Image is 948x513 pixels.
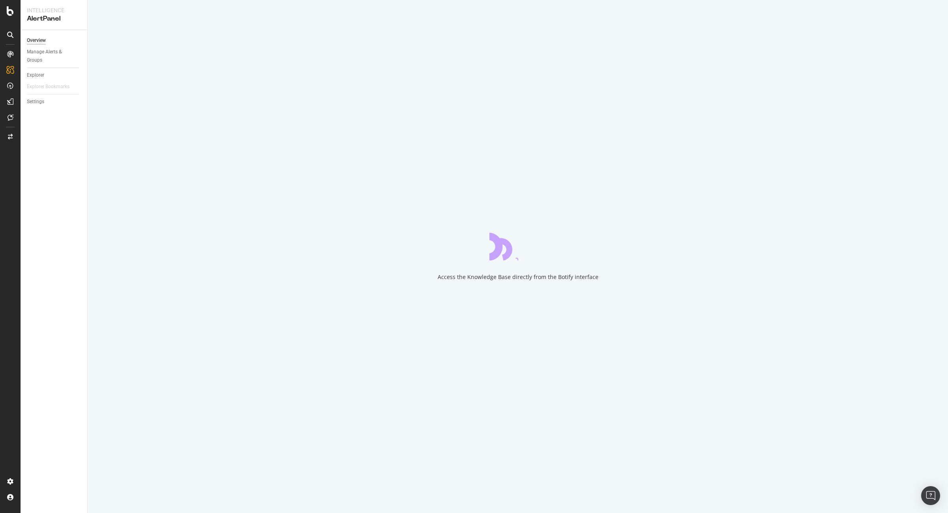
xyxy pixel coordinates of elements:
[489,232,546,260] div: animation
[27,48,74,64] div: Manage Alerts & Groups
[27,98,82,106] a: Settings
[921,486,940,505] div: Open Intercom Messenger
[27,83,77,91] a: Explorer Bookmarks
[438,273,598,281] div: Access the Knowledge Base directly from the Botify interface
[27,83,70,91] div: Explorer Bookmarks
[27,6,81,14] div: Intelligence
[27,71,82,79] a: Explorer
[27,98,44,106] div: Settings
[27,36,82,45] a: Overview
[27,14,81,23] div: AlertPanel
[27,36,46,45] div: Overview
[27,71,44,79] div: Explorer
[27,48,82,64] a: Manage Alerts & Groups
